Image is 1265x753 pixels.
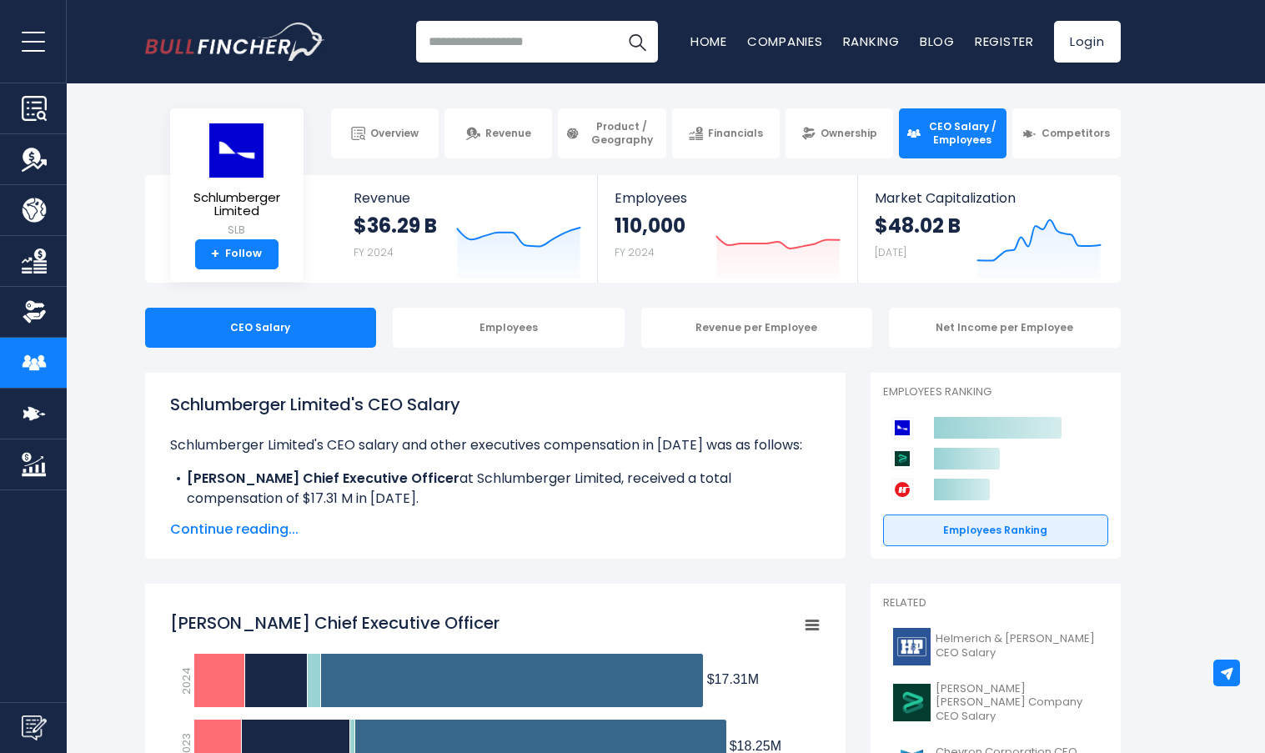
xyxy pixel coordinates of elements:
[598,175,857,283] a: Employees 110,000 FY 2024
[616,21,658,63] button: Search
[170,469,821,509] li: at Schlumberger Limited, received a total compensation of $17.31 M in [DATE].
[883,596,1108,610] p: Related
[729,739,781,753] tspan: $18.25M
[690,33,727,50] a: Home
[1012,108,1120,158] a: Competitors
[786,108,893,158] a: Ownership
[1042,127,1110,140] span: Competitors
[706,672,758,686] tspan: $17.31M
[170,611,499,635] tspan: [PERSON_NAME] Chief Executive Officer
[936,632,1098,660] span: Helmerich & [PERSON_NAME] CEO Salary
[22,299,47,324] img: Ownership
[843,33,900,50] a: Ranking
[331,108,439,158] a: Overview
[145,308,377,348] div: CEO Salary
[178,667,193,695] text: 2024
[585,120,658,146] span: Product / Geography
[891,417,913,439] img: Schlumberger Limited competitors logo
[183,122,291,239] a: Schlumberger Limited SLB
[893,684,931,721] img: BKR logo
[615,190,841,206] span: Employees
[615,245,655,259] small: FY 2024
[370,127,419,140] span: Overview
[672,108,780,158] a: Financials
[354,245,394,259] small: FY 2024
[883,515,1108,546] a: Employees Ranking
[1054,21,1121,63] a: Login
[183,223,290,238] small: SLB
[641,308,873,348] div: Revenue per Employee
[883,678,1108,729] a: [PERSON_NAME] [PERSON_NAME] Company CEO Salary
[747,33,823,50] a: Companies
[183,191,290,218] span: Schlumberger Limited
[883,385,1108,399] p: Employees Ranking
[875,245,906,259] small: [DATE]
[936,682,1098,725] span: [PERSON_NAME] [PERSON_NAME] Company CEO Salary
[926,120,999,146] span: CEO Salary / Employees
[858,175,1118,283] a: Market Capitalization $48.02 B [DATE]
[211,247,219,262] strong: +
[891,448,913,469] img: Baker Hughes Company competitors logo
[615,213,685,238] strong: 110,000
[170,520,821,540] span: Continue reading...
[893,628,931,665] img: HP logo
[558,108,665,158] a: Product / Geography
[195,239,279,269] a: +Follow
[354,190,581,206] span: Revenue
[920,33,955,50] a: Blog
[145,23,325,61] img: Bullfincher logo
[821,127,877,140] span: Ownership
[889,308,1121,348] div: Net Income per Employee
[354,213,437,238] strong: $36.29 B
[187,469,459,488] b: [PERSON_NAME] Chief Executive Officer
[975,33,1034,50] a: Register
[393,308,625,348] div: Employees
[708,127,763,140] span: Financials
[875,213,961,238] strong: $48.02 B
[170,392,821,417] h1: Schlumberger Limited's CEO Salary
[485,127,531,140] span: Revenue
[145,23,324,61] a: Go to homepage
[883,624,1108,670] a: Helmerich & [PERSON_NAME] CEO Salary
[875,190,1102,206] span: Market Capitalization
[170,435,821,455] p: Schlumberger Limited's CEO salary and other executives compensation in [DATE] was as follows:
[899,108,1006,158] a: CEO Salary / Employees
[444,108,552,158] a: Revenue
[337,175,598,283] a: Revenue $36.29 B FY 2024
[891,479,913,500] img: Halliburton Company competitors logo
